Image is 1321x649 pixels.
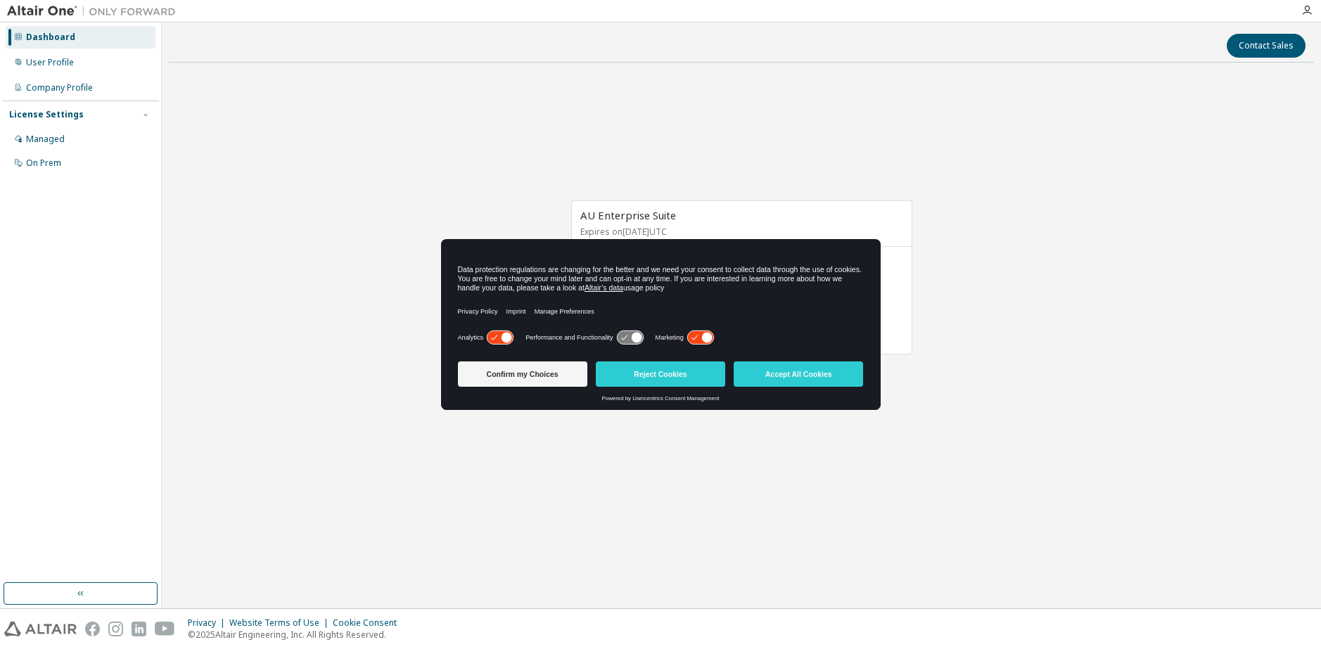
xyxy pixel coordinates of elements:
div: Company Profile [26,82,93,94]
img: altair_logo.svg [4,622,77,636]
div: Cookie Consent [333,617,405,629]
div: Website Terms of Use [229,617,333,629]
div: User Profile [26,57,74,68]
div: Managed [26,134,65,145]
div: Dashboard [26,32,75,43]
span: AU Enterprise Suite [580,208,676,222]
div: On Prem [26,158,61,169]
div: Privacy [188,617,229,629]
button: Contact Sales [1227,34,1306,58]
img: Altair One [7,4,183,18]
p: © 2025 Altair Engineering, Inc. All Rights Reserved. [188,629,405,641]
img: youtube.svg [155,622,175,636]
img: instagram.svg [108,622,123,636]
img: facebook.svg [85,622,100,636]
p: Expires on [DATE] UTC [580,226,900,238]
div: License Settings [9,109,84,120]
img: linkedin.svg [132,622,146,636]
